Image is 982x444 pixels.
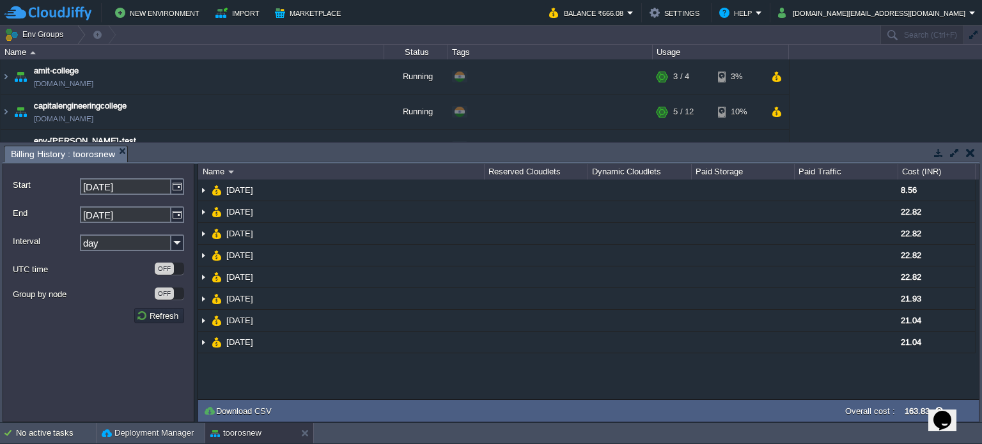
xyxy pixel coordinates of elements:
div: Paid Storage [692,164,795,180]
div: Status [385,45,448,59]
span: 8.56 [901,185,917,195]
a: [DATE] [225,206,255,217]
img: AMDAwAAAACH5BAEAAAAALAAAAAABAAEAAAICRAEAOw== [198,266,208,287]
span: 21.04 [901,337,921,347]
div: 3% [718,59,760,94]
label: UTC time [13,263,153,276]
div: Cost (INR) [899,164,975,180]
button: Download CSV [203,405,276,417]
a: env-[PERSON_NAME]-test [34,135,136,148]
div: No active tasks [16,423,96,443]
img: CloudJiffy [4,5,91,21]
iframe: chat widget [928,393,969,431]
img: AMDAwAAAACH5BAEAAAAALAAAAAABAAEAAAICRAEAOw== [198,180,208,201]
img: AMDAwAAAACH5BAEAAAAALAAAAAABAAEAAAICRAEAOw== [212,201,222,222]
span: 22.82 [901,250,921,260]
button: Marketplace [275,5,345,20]
button: Env Groups [4,26,68,43]
button: Refresh [136,310,182,321]
img: AMDAwAAAACH5BAEAAAAALAAAAAABAAEAAAICRAEAOw== [198,310,208,331]
span: 21.93 [901,294,921,303]
div: 10% [718,95,760,129]
button: Deployment Manager [102,427,194,440]
label: Overall cost : [845,406,895,416]
a: [DOMAIN_NAME] [34,77,93,90]
img: AMDAwAAAACH5BAEAAAAALAAAAAABAAEAAAICRAEAOw== [212,223,222,244]
span: Billing History : toorosnew [11,146,115,162]
div: Reserved Cloudlets [485,164,588,180]
div: 5 / 12 [673,95,694,129]
span: 22.82 [901,272,921,282]
a: [DATE] [225,315,255,326]
div: Name [1,45,384,59]
div: Usage [653,45,788,59]
span: 22.82 [901,207,921,217]
img: AMDAwAAAACH5BAEAAAAALAAAAAABAAEAAAICRAEAOw== [198,245,208,266]
img: AMDAwAAAACH5BAEAAAAALAAAAAABAAEAAAICRAEAOw== [212,180,222,201]
img: AMDAwAAAACH5BAEAAAAALAAAAAABAAEAAAICRAEAOw== [212,266,222,287]
a: [DATE] [225,185,255,195]
button: Import [215,5,263,20]
a: amit-college [34,65,79,77]
a: [DOMAIN_NAME] [34,112,93,125]
div: Running [384,59,448,94]
div: OFF [155,263,174,275]
div: 3 / 4 [673,59,689,94]
div: Running [384,130,448,164]
div: 6% [718,130,760,164]
img: AMDAwAAAACH5BAEAAAAALAAAAAABAAEAAAICRAEAOw== [228,171,234,174]
button: [DOMAIN_NAME][EMAIL_ADDRESS][DOMAIN_NAME] [778,5,969,20]
img: AMDAwAAAACH5BAEAAAAALAAAAAABAAEAAAICRAEAOw== [198,288,208,309]
img: AMDAwAAAACH5BAEAAAAALAAAAAABAAEAAAICRAEAOw== [212,310,222,331]
img: AMDAwAAAACH5BAEAAAAALAAAAAABAAEAAAICRAEAOw== [1,59,11,94]
div: Paid Traffic [795,164,898,180]
a: [DATE] [225,228,255,239]
img: AMDAwAAAACH5BAEAAAAALAAAAAABAAEAAAICRAEAOw== [30,51,36,54]
img: AMDAwAAAACH5BAEAAAAALAAAAAABAAEAAAICRAEAOw== [12,130,29,164]
div: Tags [449,45,652,59]
img: AMDAwAAAACH5BAEAAAAALAAAAAABAAEAAAICRAEAOw== [212,245,222,266]
button: Help [719,5,756,20]
img: AMDAwAAAACH5BAEAAAAALAAAAAABAAEAAAICRAEAOw== [212,288,222,309]
span: 21.04 [901,316,921,325]
a: [DATE] [225,337,255,348]
div: Dynamic Cloudlets [589,164,691,180]
img: AMDAwAAAACH5BAEAAAAALAAAAAABAAEAAAICRAEAOw== [198,201,208,222]
label: Group by node [13,287,153,301]
button: New Environment [115,5,203,20]
button: Settings [650,5,703,20]
div: Running [384,95,448,129]
img: AMDAwAAAACH5BAEAAAAALAAAAAABAAEAAAICRAEAOw== [198,223,208,244]
img: AMDAwAAAACH5BAEAAAAALAAAAAABAAEAAAICRAEAOw== [12,59,29,94]
img: AMDAwAAAACH5BAEAAAAALAAAAAABAAEAAAICRAEAOw== [1,95,11,129]
label: Interval [13,234,79,248]
div: Name [199,164,484,180]
a: [DATE] [225,250,255,261]
div: 3 / 22 [673,130,694,164]
button: toorosnew [210,427,261,440]
label: Start [13,178,79,192]
img: AMDAwAAAACH5BAEAAAAALAAAAAABAAEAAAICRAEAOw== [1,130,11,164]
label: 163.83 [905,406,930,416]
label: End [13,206,79,220]
a: capitalengineeringcollege [34,100,127,112]
div: OFF [155,287,174,300]
a: [DATE] [225,272,255,282]
img: AMDAwAAAACH5BAEAAAAALAAAAAABAAEAAAICRAEAOw== [198,332,208,353]
img: AMDAwAAAACH5BAEAAAAALAAAAAABAAEAAAICRAEAOw== [12,95,29,129]
button: Balance ₹666.08 [549,5,627,20]
img: AMDAwAAAACH5BAEAAAAALAAAAAABAAEAAAICRAEAOw== [212,332,222,353]
span: 22.82 [901,229,921,238]
a: [DATE] [225,293,255,304]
